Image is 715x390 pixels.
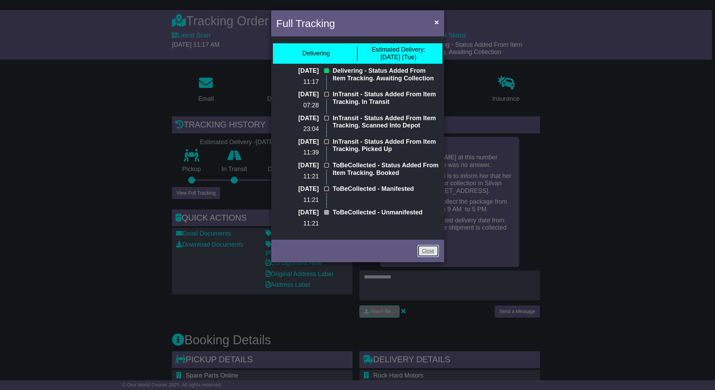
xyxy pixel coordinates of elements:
p: [DATE] [276,138,319,146]
p: InTransit - Status Added From Item Tracking. Scanned Into Depot [333,115,439,130]
p: [DATE] [276,67,319,75]
p: ToBeCollected - Manifested [333,185,439,193]
div: Delivering [302,50,330,57]
p: [DATE] [276,162,319,169]
p: 11:21 [276,220,319,228]
p: [DATE] [276,209,319,216]
p: 23:04 [276,125,319,133]
p: InTransit - Status Added From Item Tracking. In Transit [333,91,439,106]
p: 11:39 [276,149,319,157]
p: 11:17 [276,78,319,86]
a: Close [418,245,439,257]
p: ToBeCollected - Unmanifested [333,209,439,216]
h4: Full Tracking [276,16,335,31]
span: Estimated Delivery: [372,46,425,53]
div: [DATE] (Tue) [372,46,425,61]
p: InTransit - Status Added From Item Tracking. Picked Up [333,138,439,153]
p: [DATE] [276,115,319,122]
p: 11:21 [276,173,319,180]
p: [DATE] [276,185,319,193]
button: Close [431,15,442,29]
span: × [434,18,439,26]
p: [DATE] [276,91,319,98]
p: Delivering - Status Added From Item Tracking. Awaiting Collection [333,67,439,82]
p: 11:21 [276,196,319,204]
p: ToBeCollected - Status Added From Item Tracking. Booked [333,162,439,177]
p: 07:28 [276,102,319,109]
